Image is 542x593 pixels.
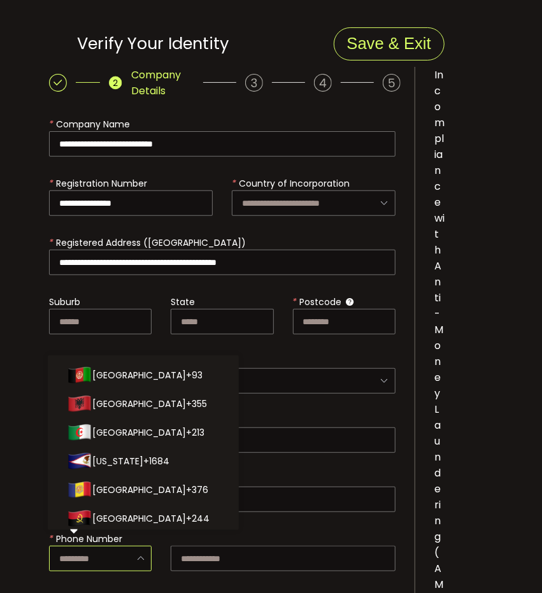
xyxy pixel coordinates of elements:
[67,477,92,503] img: Andorra.png
[186,508,210,529] span: +244
[186,364,203,386] span: +93
[334,27,445,61] button: Save & Exit
[92,393,186,415] span: [GEOGRAPHIC_DATA]
[186,422,204,443] span: +213
[143,450,169,472] span: +1684
[186,479,208,501] span: +376
[67,448,92,474] img: American_Samoa.png
[92,479,186,501] span: [GEOGRAPHIC_DATA]
[92,422,186,443] span: [GEOGRAPHIC_DATA]
[186,393,207,415] span: +355
[67,391,92,417] img: Albania.png
[67,420,92,445] img: Algeria.png
[478,532,542,593] iframe: Chat Widget
[67,362,92,388] img: Afghanistan.png
[131,67,194,99] span: Company Details
[67,506,92,531] img: Angola.png
[92,450,143,472] span: [US_STATE]
[92,508,186,529] span: [GEOGRAPHIC_DATA]
[347,34,431,52] span: Save & Exit
[92,364,186,386] span: [GEOGRAPHIC_DATA]
[77,32,229,55] span: Verify Your Identity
